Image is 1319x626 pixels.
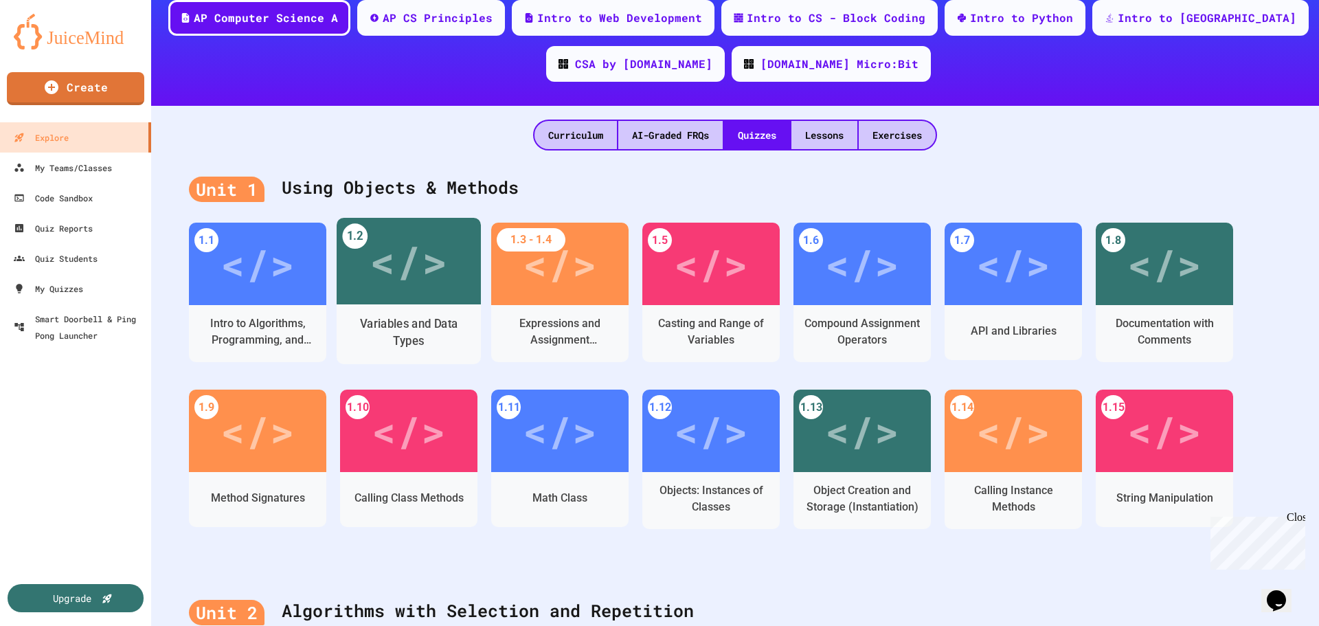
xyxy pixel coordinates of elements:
[342,223,368,249] div: 1.2
[534,121,617,149] div: Curriculum
[532,490,587,506] div: Math Class
[497,395,521,419] div: 1.11
[14,220,93,236] div: Quiz Reports
[859,121,936,149] div: Exercises
[1127,400,1202,462] div: </>
[1261,571,1305,612] iframe: chat widget
[194,10,338,26] div: AP Computer Science A
[1205,511,1305,570] iframe: chat widget
[674,400,748,462] div: </>
[383,10,493,26] div: AP CS Principles
[14,190,93,206] div: Code Sandbox
[14,250,98,267] div: Quiz Students
[523,400,597,462] div: </>
[747,10,925,26] div: Intro to CS - Block Coding
[189,161,1281,216] div: Using Objects & Methods
[14,129,69,146] div: Explore
[976,233,1050,295] div: </>
[199,315,316,348] div: Intro to Algorithms, Programming, and Compilers
[189,177,264,203] div: Unit 1
[5,5,95,87] div: Chat with us now!Close
[744,59,754,69] img: CODE_logo_RGB.png
[804,315,921,348] div: Compound Assignment Operators
[497,228,565,251] div: 1.3 - 1.4
[648,228,672,252] div: 1.5
[1101,228,1125,252] div: 1.8
[348,315,471,350] div: Variables and Data Types
[221,400,295,462] div: </>
[221,233,295,295] div: </>
[575,56,712,72] div: CSA by [DOMAIN_NAME]
[354,490,464,506] div: Calling Class Methods
[53,591,91,605] div: Upgrade
[501,315,618,348] div: Expressions and Assignment Statements
[14,159,112,176] div: My Teams/Classes
[14,280,83,297] div: My Quizzes
[825,233,899,295] div: </>
[194,395,218,419] div: 1.9
[724,121,790,149] div: Quizzes
[976,400,1050,462] div: </>
[791,121,857,149] div: Lessons
[653,482,769,515] div: Objects: Instances of Classes
[970,10,1073,26] div: Intro to Python
[799,395,823,419] div: 1.13
[189,600,264,626] div: Unit 2
[1118,10,1296,26] div: Intro to [GEOGRAPHIC_DATA]
[674,233,748,295] div: </>
[7,72,144,105] a: Create
[799,228,823,252] div: 1.6
[537,10,702,26] div: Intro to Web Development
[653,315,769,348] div: Casting and Range of Variables
[1106,315,1223,348] div: Documentation with Comments
[648,395,672,419] div: 1.12
[1127,233,1202,295] div: </>
[971,323,1057,339] div: API and Libraries
[14,14,137,49] img: logo-orange.svg
[523,233,597,295] div: </>
[559,59,568,69] img: CODE_logo_RGB.png
[372,400,446,462] div: </>
[760,56,918,72] div: [DOMAIN_NAME] Micro:Bit
[804,482,921,515] div: Object Creation and Storage (Instantiation)
[194,228,218,252] div: 1.1
[1101,395,1125,419] div: 1.15
[346,395,370,419] div: 1.10
[825,400,899,462] div: </>
[955,482,1072,515] div: Calling Instance Methods
[950,228,974,252] div: 1.7
[1116,490,1213,506] div: String Manipulation
[950,395,974,419] div: 1.14
[211,490,305,506] div: Method Signatures
[14,311,146,344] div: Smart Doorbell & Ping Pong Launcher
[370,229,447,294] div: </>
[618,121,723,149] div: AI-Graded FRQs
